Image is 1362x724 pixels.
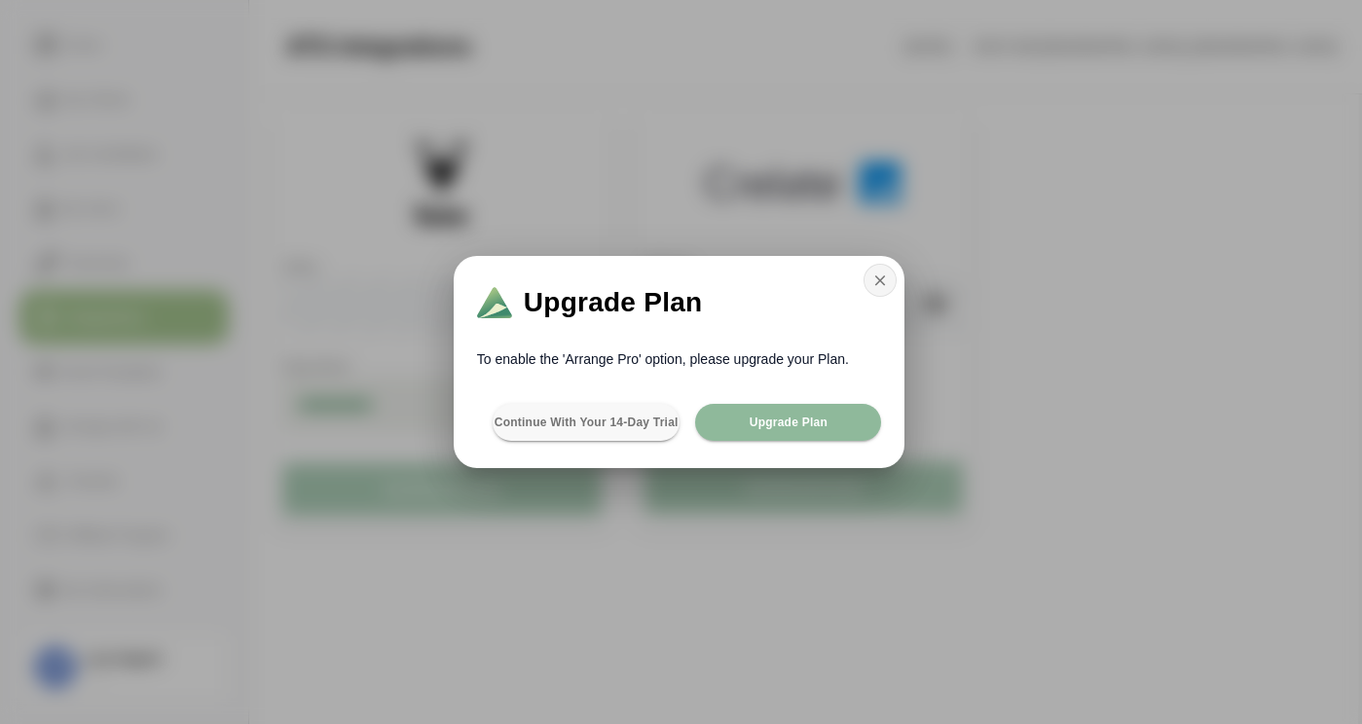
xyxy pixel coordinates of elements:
[493,404,680,441] button: Continue with your 14-day Trial
[524,289,702,316] span: Upgrade Plan
[749,415,828,430] span: Upgrade Plan
[695,404,882,441] button: Upgrade Plan
[494,415,679,430] span: Continue with your 14-day Trial
[477,287,512,318] img: Logo
[454,349,872,369] p: To enable the 'Arrange Pro' option, please upgrade your Plan.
